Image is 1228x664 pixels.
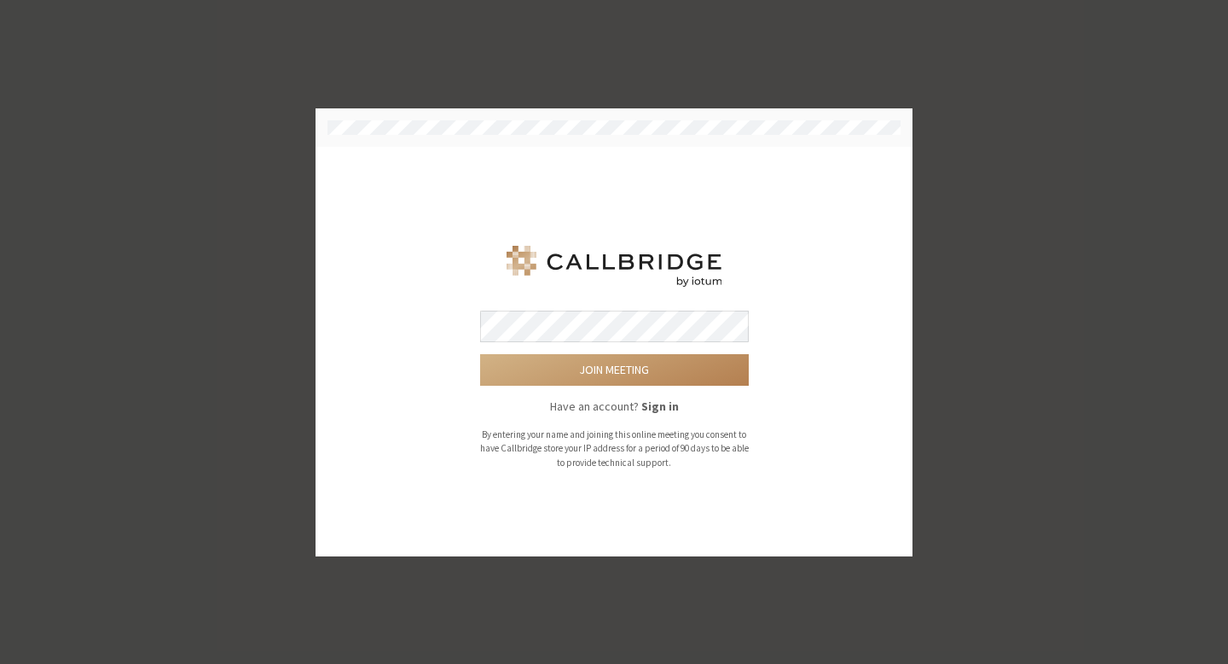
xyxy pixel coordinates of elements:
p: Have an account? [480,398,749,416]
button: Sign in [641,398,679,416]
p: By entering your name and joining this online meeting you consent to have Callbridge store your I... [480,428,749,470]
button: Join meeting [480,354,749,386]
strong: Sign in [641,399,679,414]
img: Iotum [503,246,725,287]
